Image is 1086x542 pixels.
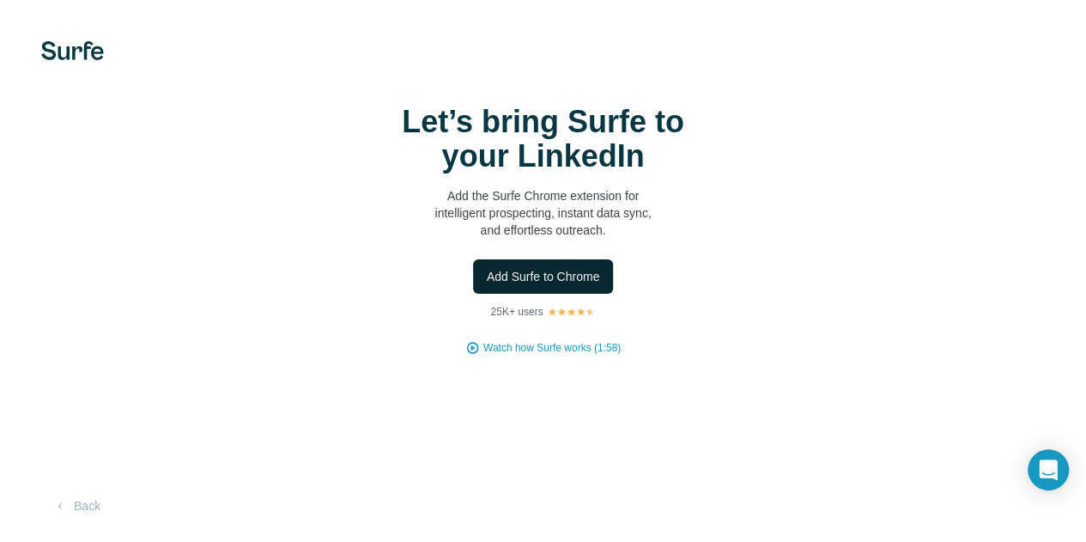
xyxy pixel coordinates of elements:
img: Rating Stars [547,307,596,317]
p: 25K+ users [490,304,543,320]
img: Surfe's logo [41,41,104,60]
h1: Let’s bring Surfe to your LinkedIn [372,105,715,174]
button: Add Surfe to Chrome [473,259,614,294]
span: Add Surfe to Chrome [487,268,600,285]
button: Back [41,490,112,521]
div: Open Intercom Messenger [1028,449,1069,490]
button: Watch how Surfe works (1:58) [483,340,621,356]
p: Add the Surfe Chrome extension for intelligent prospecting, instant data sync, and effortless out... [372,187,715,239]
